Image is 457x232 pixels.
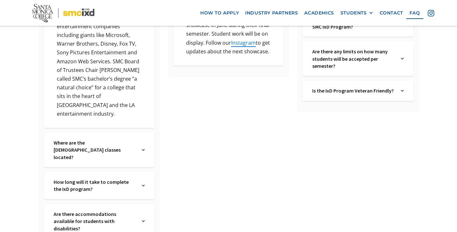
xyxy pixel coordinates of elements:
[376,7,406,19] a: contact
[428,10,434,16] img: icon - instagram
[242,7,301,19] a: industry partners
[32,4,94,22] img: Santa Monica College - SMC IxD logo
[197,7,242,19] a: how to apply
[301,7,337,19] a: Academics
[231,39,256,47] a: Instagram
[54,210,136,232] a: Are there accommodations available for students with disabilities?
[54,139,136,161] a: Where are the [DEMOGRAPHIC_DATA] classes located?
[341,10,373,16] div: STUDENTS
[312,87,394,94] a: Is the IxD Program Veteran Friendly?
[54,178,136,193] a: How long will it take to complete the IxD program?
[341,10,367,16] div: STUDENTS
[183,4,274,56] p: ℹ️ - Every graduating cohort in the IxD program holds a senior showcase in June during their fina...
[406,7,423,19] a: faq
[312,48,394,69] a: Are there any limits on how many students will be accepted per semester?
